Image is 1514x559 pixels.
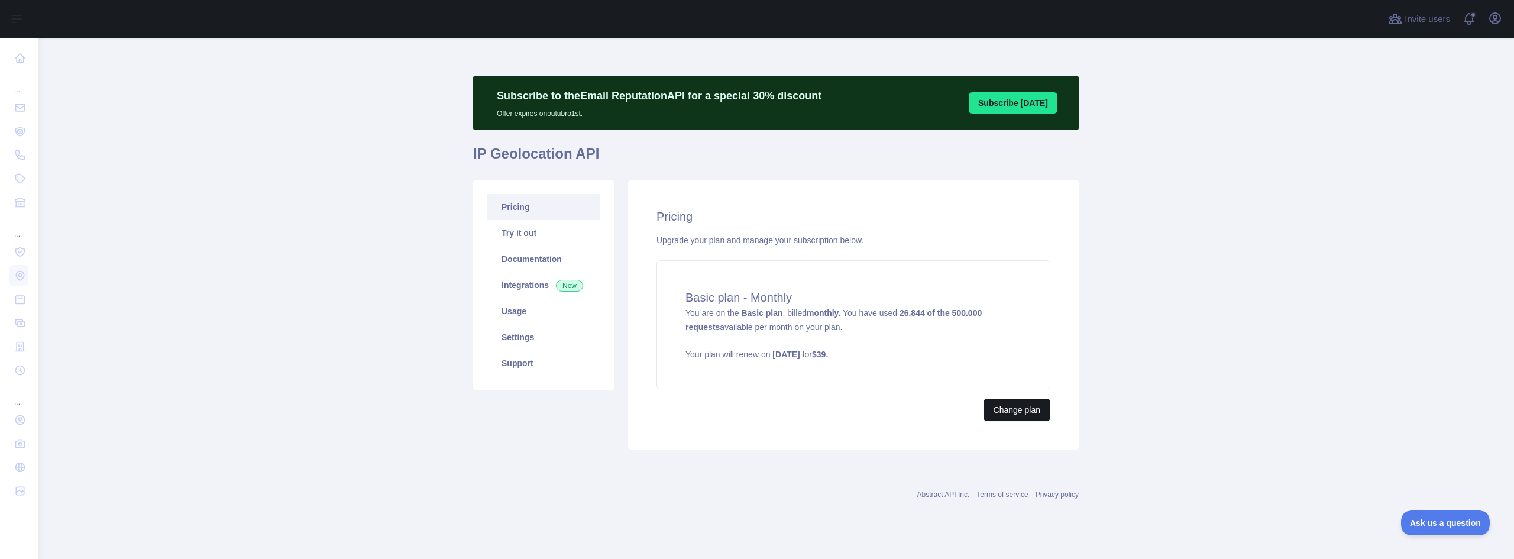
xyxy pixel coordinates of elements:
a: Support [487,350,600,376]
button: Invite users [1386,9,1452,28]
span: New [556,280,583,292]
a: Pricing [487,194,600,220]
div: ... [9,383,28,407]
h4: Basic plan - Monthly [685,289,1021,306]
div: ... [9,215,28,239]
a: Try it out [487,220,600,246]
h2: Pricing [656,208,1050,225]
div: ... [9,71,28,95]
a: Privacy policy [1036,490,1079,499]
span: You are on the , billed You have used available per month on your plan. [685,308,1021,360]
button: Subscribe [DATE] [969,92,1057,114]
strong: Basic plan [741,308,782,318]
p: Your plan will renew on for [685,348,1021,360]
a: Terms of service [976,490,1028,499]
p: Offer expires on outubro 1st. [497,104,821,118]
p: Subscribe to the Email Reputation API for a special 30 % discount [497,88,821,104]
span: Invite users [1405,12,1450,26]
a: Abstract API Inc. [917,490,970,499]
strong: monthly. [807,308,840,318]
div: Upgrade your plan and manage your subscription below. [656,234,1050,246]
a: Settings [487,324,600,350]
strong: [DATE] [772,350,800,359]
h1: IP Geolocation API [473,144,1079,173]
strong: $ 39 . [812,350,828,359]
button: Change plan [984,399,1050,421]
a: Integrations New [487,272,600,298]
a: Documentation [487,246,600,272]
iframe: Toggle Customer Support [1401,510,1490,535]
a: Usage [487,298,600,324]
